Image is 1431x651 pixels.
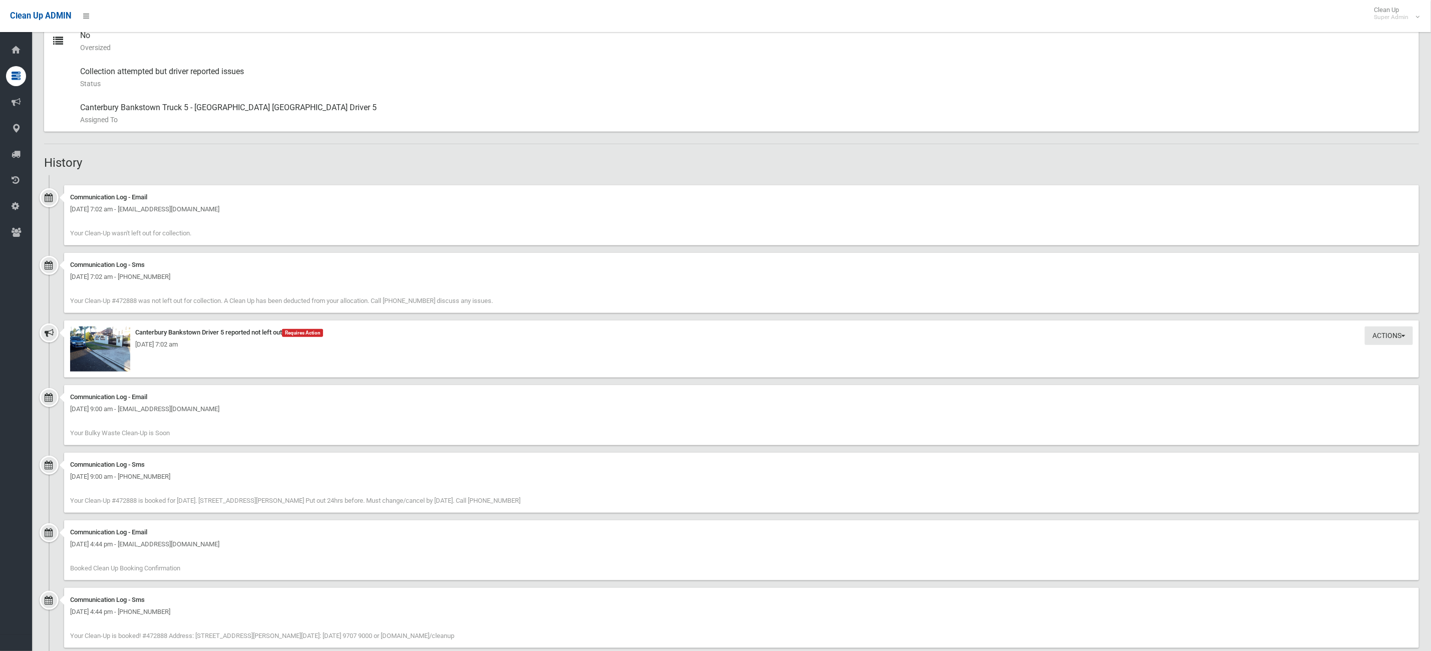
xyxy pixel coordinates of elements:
span: Clean Up ADMIN [10,11,71,21]
span: Your Clean-Up is booked! #472888 Address: [STREET_ADDRESS][PERSON_NAME][DATE]: [DATE] 9707 9000 o... [70,632,454,639]
div: [DATE] 9:00 am - [PHONE_NUMBER] [70,471,1413,483]
div: Communication Log - Email [70,191,1413,203]
span: Your Clean-Up wasn't left out for collection. [70,229,191,237]
img: 2025-08-1207.01.457936964842388363018.jpg [70,327,130,372]
div: [DATE] 4:44 pm - [EMAIL_ADDRESS][DOMAIN_NAME] [70,538,1413,550]
span: Clean Up [1369,6,1418,21]
small: Status [80,78,1411,90]
span: Your Bulky Waste Clean-Up is Soon [70,429,170,437]
div: Communication Log - Sms [70,594,1413,606]
div: [DATE] 7:02 am [70,339,1413,351]
span: Your Clean-Up #472888 is booked for [DATE]. [STREET_ADDRESS][PERSON_NAME] Put out 24hrs before. M... [70,497,520,504]
div: [DATE] 7:02 am - [PHONE_NUMBER] [70,271,1413,283]
small: Assigned To [80,114,1411,126]
span: Requires Action [282,329,323,337]
div: Communication Log - Sms [70,259,1413,271]
span: Your Clean-Up #472888 was not left out for collection. A Clean Up has been deducted from your all... [70,297,493,304]
small: Super Admin [1374,14,1408,21]
div: [DATE] 4:44 pm - [PHONE_NUMBER] [70,606,1413,618]
div: Communication Log - Sms [70,459,1413,471]
div: Communication Log - Email [70,526,1413,538]
div: [DATE] 7:02 am - [EMAIL_ADDRESS][DOMAIN_NAME] [70,203,1413,215]
span: Booked Clean Up Booking Confirmation [70,564,180,572]
div: Canterbury Bankstown Truck 5 - [GEOGRAPHIC_DATA] [GEOGRAPHIC_DATA] Driver 5 [80,96,1411,132]
button: Actions [1365,327,1413,345]
div: [DATE] 9:00 am - [EMAIL_ADDRESS][DOMAIN_NAME] [70,403,1413,415]
div: Collection attempted but driver reported issues [80,60,1411,96]
h2: History [44,156,1419,169]
small: Oversized [80,42,1411,54]
div: Communication Log - Email [70,391,1413,403]
div: Canterbury Bankstown Driver 5 reported not left out [70,327,1413,339]
div: No [80,24,1411,60]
